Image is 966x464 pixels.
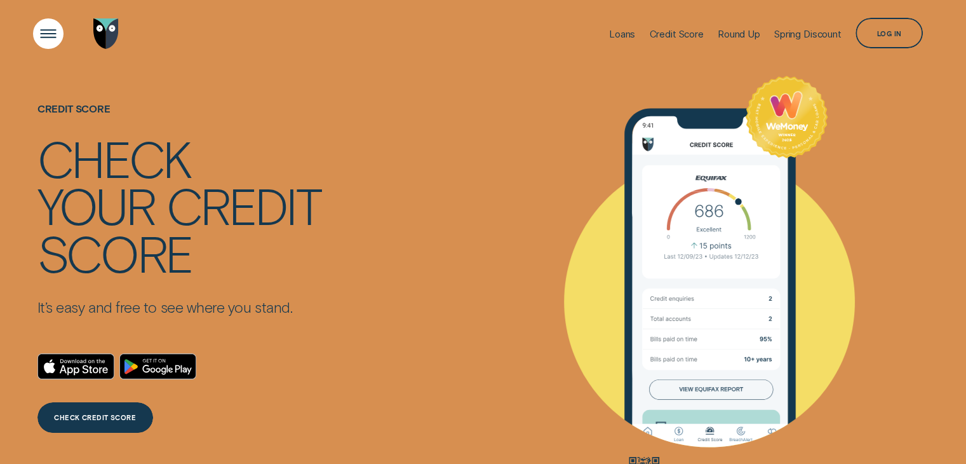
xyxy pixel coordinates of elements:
[37,134,320,276] h4: Check your credit score
[37,402,153,433] a: CHECK CREDIT SCORE
[33,18,64,49] button: Open Menu
[609,28,635,40] div: Loans
[855,18,923,48] button: Log in
[37,103,320,134] h1: Credit Score
[37,181,155,228] div: your
[718,28,760,40] div: Round Up
[774,28,842,40] div: Spring Discount
[119,353,196,379] a: Android App on Google Play
[37,229,192,276] div: score
[37,134,191,181] div: Check
[166,181,320,228] div: credit
[649,28,703,40] div: Credit Score
[37,353,114,379] a: Download on the App Store
[37,298,320,317] p: It’s easy and free to see where you stand.
[93,18,119,49] img: Wisr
